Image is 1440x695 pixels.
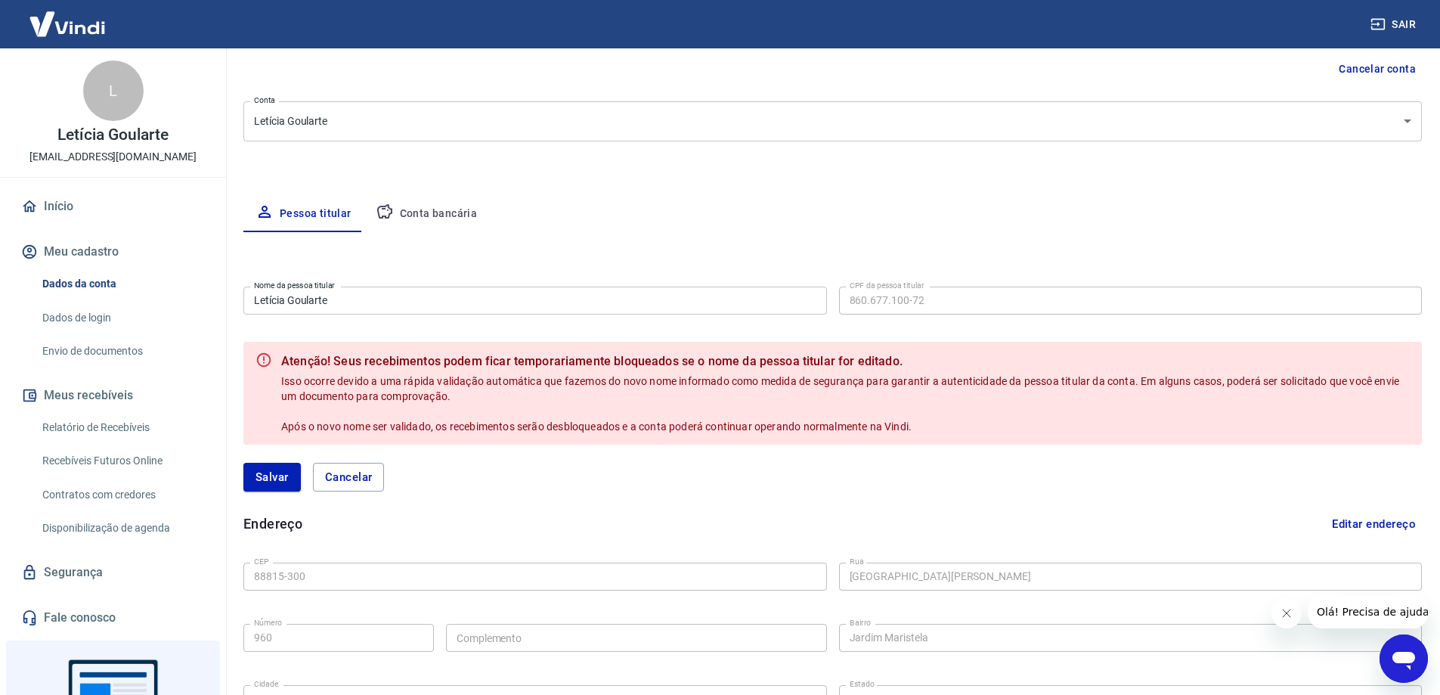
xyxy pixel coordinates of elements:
[36,479,208,510] a: Contratos com credores
[18,601,208,634] a: Fale conosco
[850,556,864,567] label: Rua
[1326,510,1422,538] button: Editar endereço
[9,11,127,23] span: Olá! Precisa de ajuda?
[57,127,168,143] p: Letícia Goularte
[18,1,116,47] img: Vindi
[36,336,208,367] a: Envio de documentos
[1308,595,1428,628] iframe: Mensagem da empresa
[18,190,208,223] a: Início
[364,196,490,232] button: Conta bancária
[254,678,278,690] label: Cidade
[243,463,301,492] button: Salvar
[254,280,335,291] label: Nome da pessoa titular
[243,101,1422,141] div: Letícia Goularte
[254,95,275,106] label: Conta
[36,303,208,334] a: Dados de login
[36,513,208,544] a: Disponibilização de agenda
[850,280,924,291] label: CPF da pessoa titular
[281,352,1410,371] b: Atenção! Seus recebimentos podem ficar temporariamente bloqueados se o nome da pessoa titular for...
[36,268,208,299] a: Dados da conta
[850,678,875,690] label: Estado
[18,379,208,412] button: Meus recebíveis
[254,556,268,567] label: CEP
[18,556,208,589] a: Segurança
[29,149,197,165] p: [EMAIL_ADDRESS][DOMAIN_NAME]
[243,513,302,534] h6: Endereço
[1367,11,1422,39] button: Sair
[83,61,144,121] div: L
[1271,598,1302,628] iframe: Fechar mensagem
[281,375,1401,433] span: Isso ocorre devido a uma rápida validação automática que fazemos do novo nome informado como medi...
[1380,634,1428,683] iframe: Botão para abrir a janela de mensagens
[850,617,871,628] label: Bairro
[18,235,208,268] button: Meu cadastro
[313,463,385,492] button: Cancelar
[36,445,208,476] a: Recebíveis Futuros Online
[254,617,282,628] label: Número
[36,412,208,443] a: Relatório de Recebíveis
[1333,55,1422,83] button: Cancelar conta
[243,196,364,232] button: Pessoa titular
